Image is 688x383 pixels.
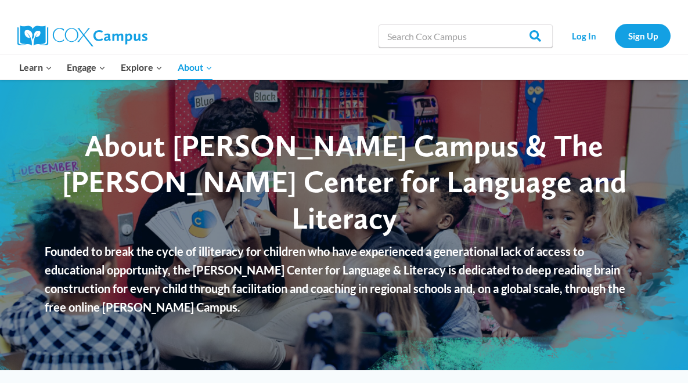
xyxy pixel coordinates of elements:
[379,24,553,48] input: Search Cox Campus
[559,24,609,48] a: Log In
[178,60,212,75] span: About
[67,60,106,75] span: Engage
[615,24,671,48] a: Sign Up
[12,55,219,80] nav: Primary Navigation
[121,60,163,75] span: Explore
[17,26,147,46] img: Cox Campus
[62,127,626,236] span: About [PERSON_NAME] Campus & The [PERSON_NAME] Center for Language and Literacy
[559,24,671,48] nav: Secondary Navigation
[45,242,643,316] p: Founded to break the cycle of illiteracy for children who have experienced a generational lack of...
[19,60,52,75] span: Learn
